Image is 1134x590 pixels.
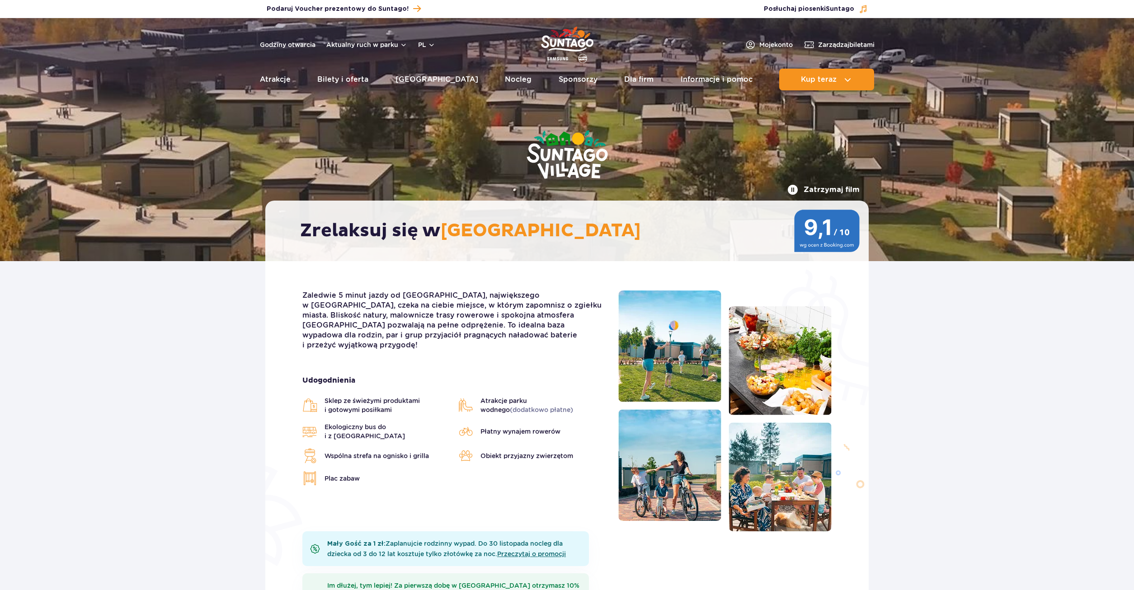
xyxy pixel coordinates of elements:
[260,40,315,49] a: Godziny otwarcia
[325,474,360,483] span: Plac zabaw
[260,69,291,90] a: Atrakcje
[794,210,860,252] img: 9,1/10 wg ocen z Booking.com
[490,95,644,216] img: Suntago Village
[327,541,386,547] b: Mały Gość za 1 zł:
[441,220,641,242] span: [GEOGRAPHIC_DATA]
[480,451,573,460] span: Obiekt przyjazny zwierzętom
[302,375,605,385] strong: Udogodnienia
[418,40,435,49] button: pl
[302,531,589,566] div: Zaplanujcie rodzinny wypad. Do 30 listopada nocleg dla dziecka od 3 do 12 lat kosztuje tylko złot...
[804,39,875,50] a: Zarządzajbiletami
[302,290,605,350] p: Zaledwie 5 minut jazdy od [GEOGRAPHIC_DATA], największego w [GEOGRAPHIC_DATA], czeka na ciebie mi...
[325,451,429,460] span: Wspólna strefa na ognisko i grilla
[559,69,598,90] a: Sponsorzy
[624,69,654,90] a: Dla firm
[759,40,793,49] span: Moje konto
[505,69,532,90] a: Nocleg
[300,220,843,242] h2: Zrelaksuj się w
[267,3,421,15] a: Podaruj Voucher prezentowy do Suntago!
[681,69,753,90] a: Informacje i pomoc
[267,5,409,14] span: Podaruj Voucher prezentowy do Suntago!
[317,69,368,90] a: Bilety i oferta
[325,396,449,414] span: Sklep ze świeżymi produktami i gotowymi posiłkami
[764,5,868,14] button: Posłuchaj piosenkiSuntago
[395,69,478,90] a: [GEOGRAPHIC_DATA]
[541,23,593,64] a: Park of Poland
[818,40,875,49] span: Zarządzaj biletami
[325,422,449,440] span: Ekologiczny bus do i z [GEOGRAPHIC_DATA]
[745,39,793,50] a: Mojekonto
[764,5,854,14] span: Posłuchaj piosenki
[480,396,605,414] span: Atrakcje parku wodnego
[801,75,837,84] span: Kup teraz
[510,406,573,413] span: (dodatkowo płatne)
[787,184,860,195] button: Zatrzymaj film
[480,427,560,436] span: Płatny wynajem rowerów
[497,550,566,557] a: Przeczytaj o promocji
[779,69,874,90] button: Kup teraz
[326,41,407,48] button: Aktualny ruch w parku
[826,6,854,12] span: Suntago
